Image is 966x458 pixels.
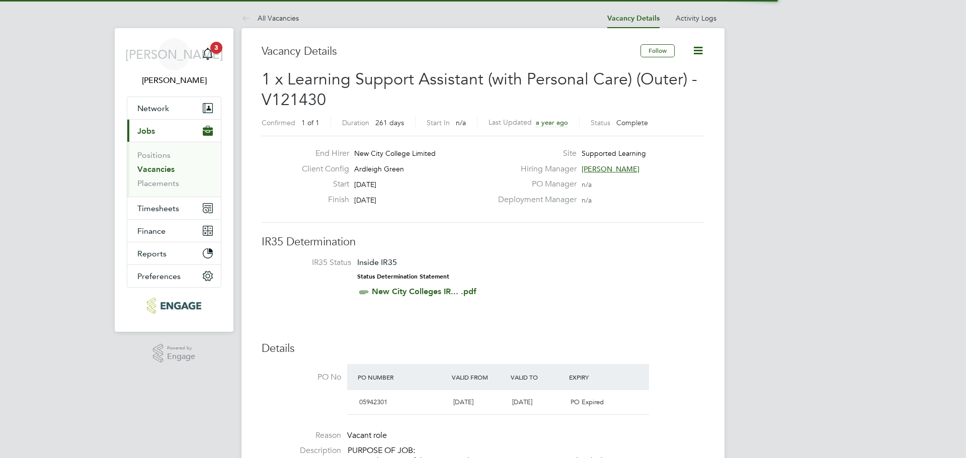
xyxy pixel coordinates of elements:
a: Vacancy Details [607,14,660,23]
span: [PERSON_NAME] [582,164,639,173]
a: Powered byEngage [153,344,196,363]
label: Start [294,179,349,190]
div: Valid From [449,368,508,386]
span: [DATE] [512,398,532,406]
button: Finance [127,220,221,242]
a: 3 [198,38,218,70]
span: PO Expired [571,398,604,406]
span: Jobs [137,126,155,136]
span: n/a [582,180,592,189]
span: [DATE] [453,398,473,406]
button: Jobs [127,120,221,142]
span: Engage [167,352,195,361]
span: n/a [456,118,466,127]
label: Confirmed [262,118,295,127]
span: [PERSON_NAME] [125,48,223,61]
h3: Details [262,341,704,356]
a: Placements [137,178,179,188]
label: Deployment Manager [492,195,577,205]
button: Preferences [127,265,221,287]
label: Finish [294,195,349,205]
span: Network [137,104,169,113]
img: morganhunt-logo-retina.png [147,298,201,314]
span: 05942301 [359,398,387,406]
span: Inside IR35 [357,257,397,267]
label: Site [492,148,577,159]
nav: Main navigation [115,28,233,332]
a: Vacancies [137,164,175,174]
span: New City College Limited [354,149,436,158]
span: Jerin Aktar [127,74,221,86]
span: Complete [616,118,648,127]
a: Go to home page [127,298,221,314]
h3: Vacancy Details [262,44,640,59]
h3: IR35 Determination [262,235,704,249]
button: Reports [127,242,221,264]
span: Timesheets [137,204,179,213]
div: PO Number [355,368,449,386]
span: Ardleigh Green [354,164,404,173]
span: [DATE] [354,180,376,189]
span: 1 x Learning Support Assistant (with Personal Care) (Outer) - V121430 [262,69,697,110]
span: 3 [210,42,222,54]
span: Supported Learning [582,149,646,158]
label: End Hirer [294,148,349,159]
span: 1 of 1 [301,118,319,127]
label: Description [262,445,341,456]
span: Powered by [167,344,195,352]
span: Finance [137,226,166,236]
span: a year ago [536,118,568,127]
button: Network [127,97,221,119]
a: All Vacancies [242,14,299,23]
span: Vacant role [347,430,387,440]
label: Client Config [294,164,349,174]
span: Preferences [137,271,181,281]
span: n/a [582,196,592,205]
span: Reports [137,249,167,258]
label: Last Updated [489,118,532,127]
strong: Status Determination Statement [357,273,449,280]
a: Activity Logs [676,14,716,23]
label: Reason [262,430,341,441]
label: Hiring Manager [492,164,577,174]
button: Timesheets [127,197,221,219]
label: IR35 Status [272,257,351,268]
label: Status [591,118,610,127]
div: Valid To [508,368,567,386]
label: Start In [427,118,450,127]
div: Expiry [567,368,625,386]
div: Jobs [127,142,221,197]
label: PO No [262,372,341,383]
label: PO Manager [492,179,577,190]
a: Positions [137,150,171,160]
a: New City Colleges IR... .pdf [372,287,476,296]
span: 261 days [375,118,404,127]
span: [DATE] [354,196,376,205]
label: Duration [342,118,369,127]
a: [PERSON_NAME][PERSON_NAME] [127,38,221,86]
button: Follow [640,44,675,57]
